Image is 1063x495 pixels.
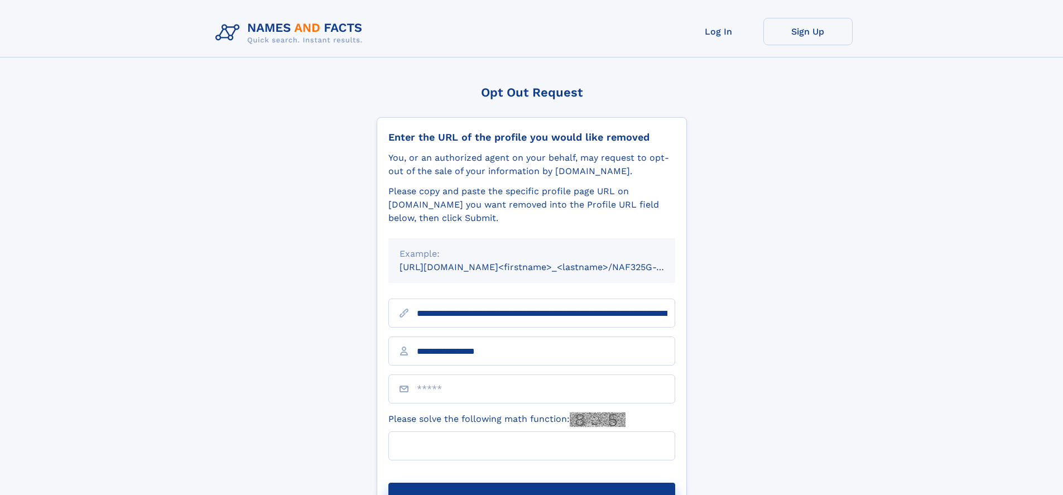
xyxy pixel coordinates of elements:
div: You, or an authorized agent on your behalf, may request to opt-out of the sale of your informatio... [388,151,675,178]
label: Please solve the following math function: [388,412,626,427]
img: Logo Names and Facts [211,18,372,48]
a: Log In [674,18,763,45]
div: Opt Out Request [377,85,687,99]
div: Enter the URL of the profile you would like removed [388,131,675,143]
small: [URL][DOMAIN_NAME]<firstname>_<lastname>/NAF325G-xxxxxxxx [400,262,696,272]
div: Please copy and paste the specific profile page URL on [DOMAIN_NAME] you want removed into the Pr... [388,185,675,225]
div: Example: [400,247,664,261]
a: Sign Up [763,18,853,45]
